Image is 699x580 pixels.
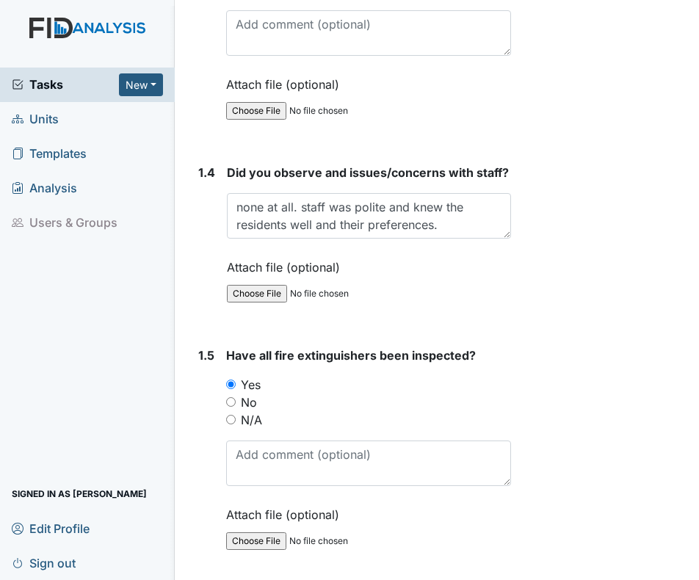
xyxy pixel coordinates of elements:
[241,394,257,411] label: No
[226,415,236,424] input: N/A
[198,347,214,364] label: 1.5
[226,68,345,93] label: Attach file (optional)
[12,517,90,540] span: Edit Profile
[119,73,163,96] button: New
[226,397,236,407] input: No
[226,380,236,389] input: Yes
[12,76,119,93] a: Tasks
[12,482,147,505] span: Signed in as [PERSON_NAME]
[12,108,59,131] span: Units
[12,551,76,574] span: Sign out
[226,498,345,523] label: Attach file (optional)
[12,142,87,165] span: Templates
[241,376,261,394] label: Yes
[241,411,262,429] label: N/A
[226,348,476,363] span: Have all fire extinguishers been inspected?
[227,165,509,180] span: Did you observe and issues/concerns with staff?
[12,177,77,200] span: Analysis
[227,250,346,276] label: Attach file (optional)
[198,164,215,181] label: 1.4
